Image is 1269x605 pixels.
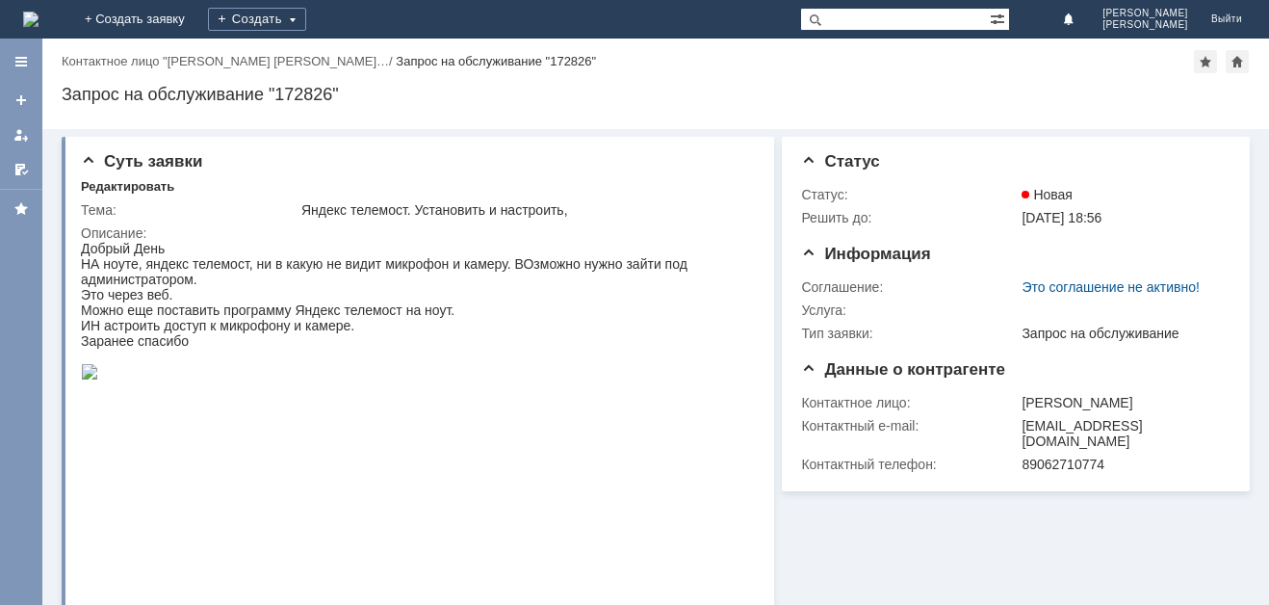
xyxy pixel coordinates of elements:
[801,457,1018,472] div: Контактный телефон:
[6,85,37,116] a: Создать заявку
[251,15,269,31] img: download
[801,187,1018,202] div: Статус:
[208,8,306,31] div: Создать
[23,12,39,27] a: Перейти на домашнюю страницу
[81,179,174,195] div: Редактировать
[801,418,1018,434] div: Контактный e-mail:
[1102,8,1188,19] span: [PERSON_NAME]
[81,202,298,218] div: Тема:
[301,202,748,218] div: Яндекс телемост. Установить и настроить,
[801,302,1018,318] div: Услуга:
[1102,19,1188,31] span: [PERSON_NAME]
[801,279,1018,295] div: Соглашение:
[990,9,1009,27] span: Расширенный поиск
[62,54,389,68] a: Контактное лицо "[PERSON_NAME] [PERSON_NAME]…
[1022,395,1222,410] div: [PERSON_NAME]
[1022,279,1200,295] a: Это соглашение не активно!
[23,12,39,27] img: logo
[6,154,37,185] a: Мои согласования
[81,152,202,171] span: Суть заявки
[396,54,596,68] div: Запрос на обслуживание "172826"
[801,326,1018,341] div: Тип заявки:
[1226,50,1249,73] div: Сделать домашней страницей
[801,360,1005,379] span: Данные о контрагенте
[1022,187,1073,202] span: Новая
[1022,210,1101,225] span: [DATE] 18:56
[1022,457,1222,472] div: 89062710774
[1022,326,1222,341] div: Запрос на обслуживание
[1022,418,1222,449] div: [EMAIL_ADDRESS][DOMAIN_NAME]
[1194,50,1217,73] div: Добавить в избранное
[62,54,396,68] div: /
[6,119,37,150] a: Мои заявки
[62,85,1250,104] div: Запрос на обслуживание "172826"
[81,225,752,241] div: Описание:
[801,152,879,171] span: Статус
[801,395,1018,410] div: Контактное лицо:
[801,245,930,263] span: Информация
[801,210,1018,225] div: Решить до:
